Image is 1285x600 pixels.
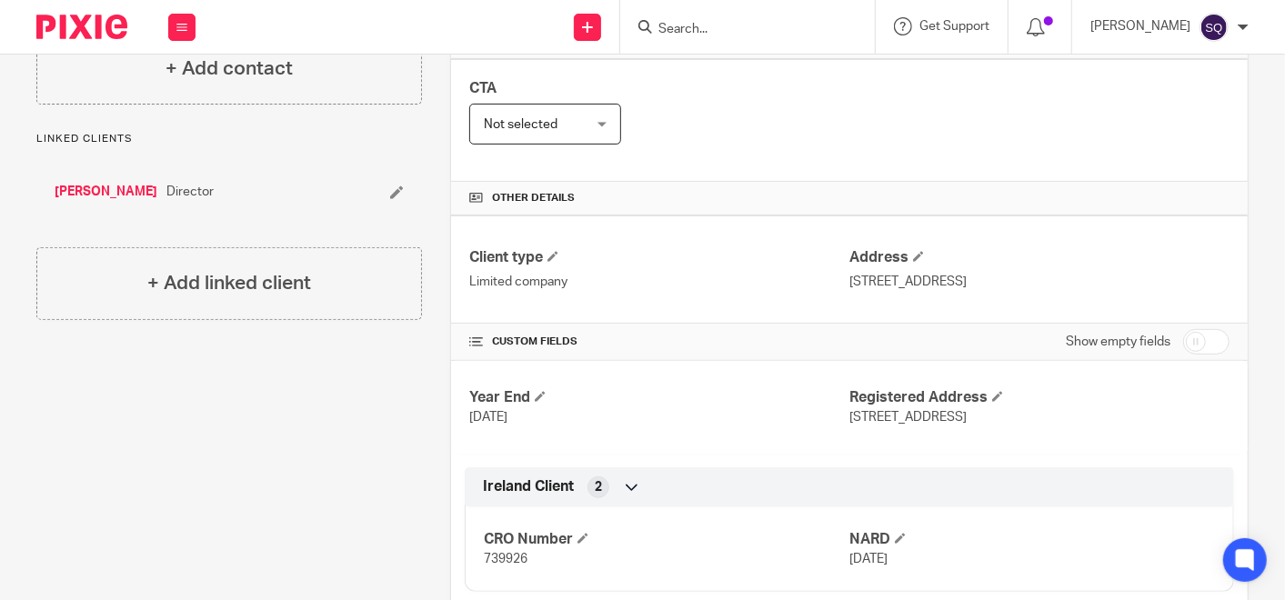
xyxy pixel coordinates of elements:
h4: CRO Number [484,530,849,549]
p: Limited company [469,273,849,291]
span: Other details [492,191,575,205]
p: Linked clients [36,132,422,146]
h4: Registered Address [849,388,1230,407]
p: [STREET_ADDRESS] [849,273,1230,291]
h4: Year End [469,388,849,407]
h4: NARD [849,530,1215,549]
span: Ireland Client [483,477,574,496]
a: [PERSON_NAME] [55,183,157,201]
span: Get Support [919,20,989,33]
h4: + Add contact [166,55,293,83]
span: [DATE] [469,411,507,424]
span: Director [166,183,214,201]
h4: Client type [469,248,849,267]
label: Show empty fields [1066,333,1170,351]
h4: Address [849,248,1230,267]
span: Not selected [484,118,557,131]
span: 2 [595,478,602,496]
span: [STREET_ADDRESS] [849,411,967,424]
span: 739926 [484,553,527,565]
p: [PERSON_NAME] [1090,17,1190,35]
input: Search [657,22,820,38]
span: [DATE] [849,553,888,565]
img: svg%3E [1200,13,1229,42]
h4: CUSTOM FIELDS [469,335,849,349]
img: Pixie [36,15,127,39]
h4: + Add linked client [147,269,311,297]
span: CTA [469,81,497,95]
